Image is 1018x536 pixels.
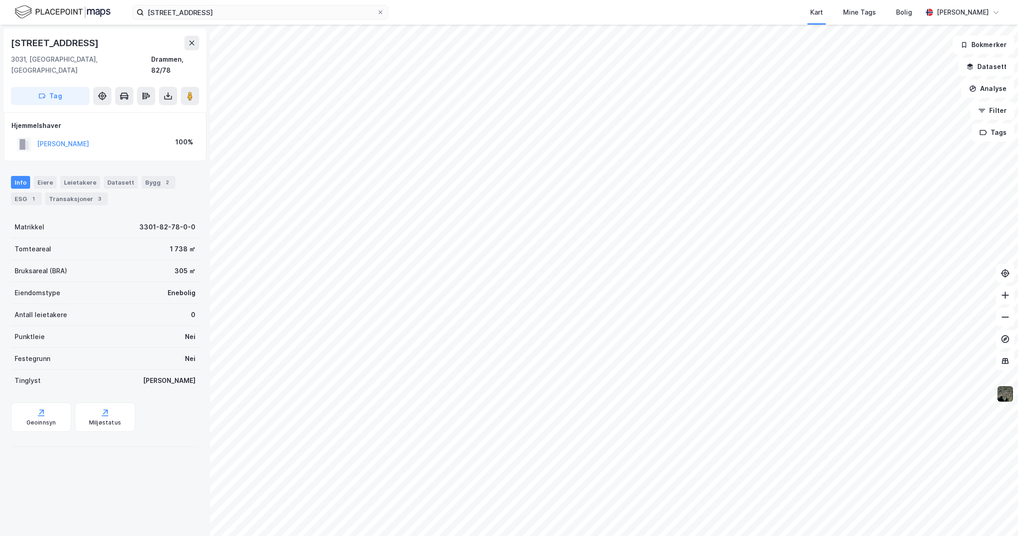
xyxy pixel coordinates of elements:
div: Drammen, 82/78 [151,54,199,76]
div: 1 [29,194,38,203]
div: Kontrollprogram for chat [972,492,1018,536]
div: 3031, [GEOGRAPHIC_DATA], [GEOGRAPHIC_DATA] [11,54,151,76]
div: Kart [810,7,823,18]
div: Bygg [142,176,175,189]
div: 305 ㎡ [174,265,195,276]
div: Eiere [34,176,57,189]
div: 3301-82-78-0-0 [139,222,195,233]
input: Søk på adresse, matrikkel, gårdeiere, leietakere eller personer [144,5,377,19]
div: Geoinnsyn [26,419,56,426]
img: 9k= [997,385,1014,403]
div: Info [11,176,30,189]
div: Tinglyst [15,375,41,386]
div: Eiendomstype [15,287,60,298]
div: 1 738 ㎡ [170,244,195,255]
button: Bokmerker [953,36,1014,54]
div: Bruksareal (BRA) [15,265,67,276]
div: 3 [95,194,104,203]
div: Leietakere [60,176,100,189]
div: Enebolig [168,287,195,298]
div: Miljøstatus [89,419,121,426]
button: Datasett [959,58,1014,76]
div: Antall leietakere [15,309,67,320]
div: Datasett [104,176,138,189]
div: 0 [191,309,195,320]
div: Punktleie [15,331,45,342]
div: 100% [175,137,193,148]
button: Tag [11,87,90,105]
div: Tomteareal [15,244,51,255]
div: [PERSON_NAME] [143,375,195,386]
div: [STREET_ADDRESS] [11,36,100,50]
div: 2 [163,178,172,187]
div: [PERSON_NAME] [937,7,989,18]
div: Bolig [896,7,912,18]
button: Filter [971,101,1014,120]
div: Transaksjoner [45,192,108,205]
div: Festegrunn [15,353,50,364]
button: Analyse [961,80,1014,98]
div: Hjemmelshaver [11,120,199,131]
button: Tags [972,123,1014,142]
div: Nei [185,331,195,342]
iframe: Chat Widget [972,492,1018,536]
div: ESG [11,192,42,205]
div: Mine Tags [843,7,876,18]
div: Nei [185,353,195,364]
div: Matrikkel [15,222,44,233]
img: logo.f888ab2527a4732fd821a326f86c7f29.svg [15,4,111,20]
